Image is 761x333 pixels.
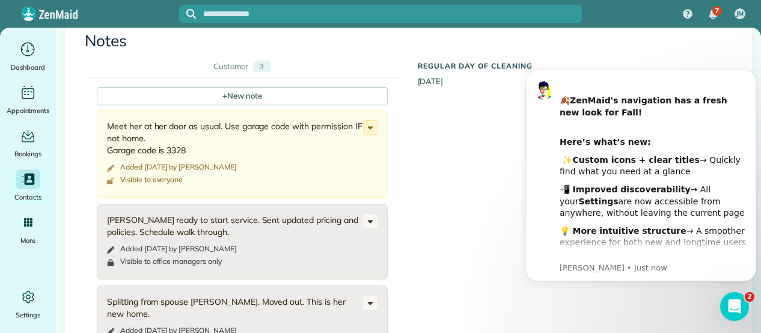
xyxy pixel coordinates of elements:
time: Added [DATE] by [PERSON_NAME] [120,244,237,253]
span: Bookings [14,148,42,160]
iframe: Intercom live chat [720,292,749,321]
div: Visible to office managers only [120,257,222,266]
span: + [222,90,227,101]
iframe: Intercom notifications message [521,59,761,289]
a: Settings [5,287,51,321]
h3: Notes [85,32,732,50]
time: Added [DATE] by [PERSON_NAME] [120,162,237,171]
div: New note [97,87,388,105]
h5: Regular day of cleaning [418,62,733,70]
span: JM [736,9,744,19]
a: Dashboard [5,40,51,73]
div: 7 unread notifications [700,1,726,28]
span: 7 [715,6,719,16]
svg: Focus search [186,9,196,19]
div: [DATE] [409,56,742,88]
a: Bookings [5,126,51,160]
span: 2 [745,292,754,302]
span: Contacts [14,191,41,203]
a: Appointments [5,83,51,117]
div: 3 [253,61,270,73]
a: Contacts [5,170,51,203]
button: Focus search [179,9,196,19]
span: Settings [16,309,41,321]
div: Customer [213,61,248,73]
span: Appointments [7,105,50,117]
span: More [20,234,35,246]
div: Splitting from spouse [PERSON_NAME]. Moved out. This is her new home. [107,296,363,320]
div: Visible to everyone [120,175,183,185]
div: [PERSON_NAME] ready to start service. Sent updated pricing and policies. Schedule walk through. [107,214,363,238]
span: Dashboard [11,61,45,73]
div: Meet her at her door as usual. Use garage code with permission IF not home. Garage code is 3328 [107,120,363,156]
